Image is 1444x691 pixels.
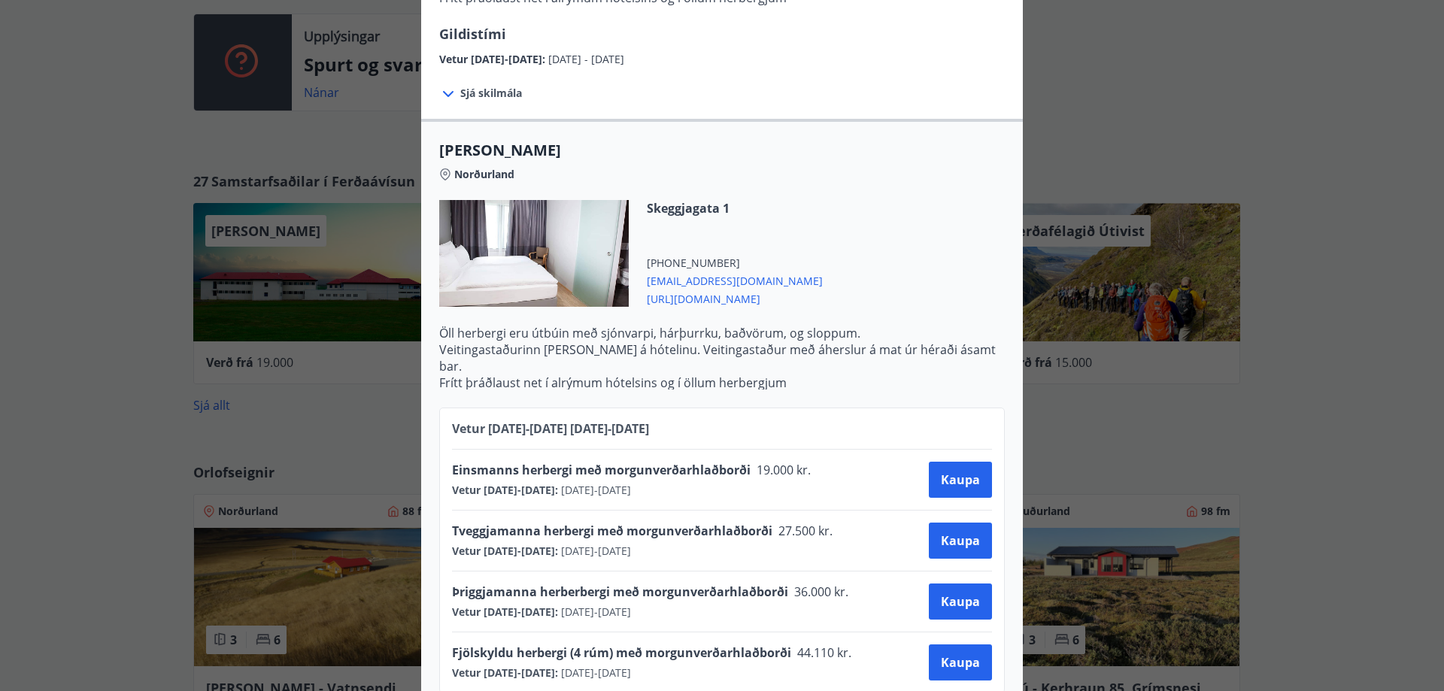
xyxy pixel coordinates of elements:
[454,167,514,182] span: Norðurland
[439,52,548,66] span: Vetur [DATE]-[DATE] :
[439,25,506,43] span: Gildistími
[647,200,823,217] span: Skeggjagata 1
[460,86,522,101] span: Sjá skilmála
[439,140,1005,161] span: [PERSON_NAME]
[647,271,823,289] span: [EMAIL_ADDRESS][DOMAIN_NAME]
[548,52,624,66] span: [DATE] - [DATE]
[647,256,823,271] span: [PHONE_NUMBER]
[647,289,823,307] span: [URL][DOMAIN_NAME]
